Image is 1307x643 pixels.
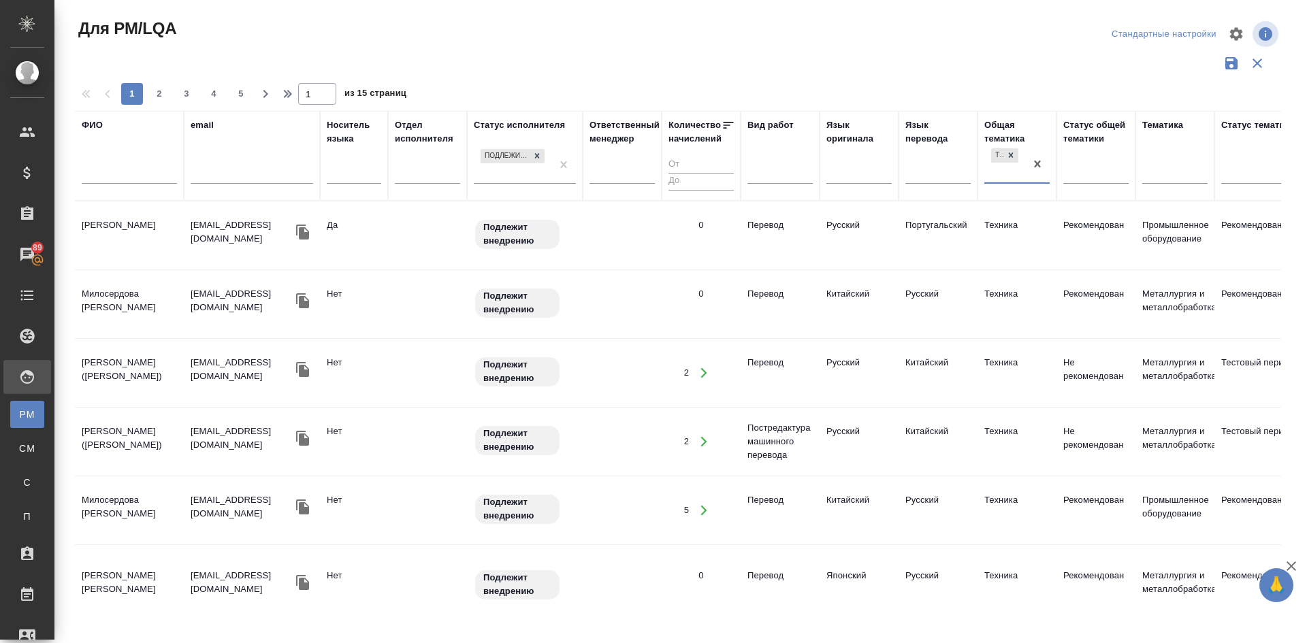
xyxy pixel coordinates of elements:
[698,569,703,582] div: 0
[75,280,184,328] td: Милосердова [PERSON_NAME]
[741,212,820,259] td: Перевод
[698,287,703,301] div: 0
[17,408,37,421] span: PM
[344,85,406,105] span: из 15 страниц
[978,418,1056,465] td: Техника
[978,212,1056,259] td: Техника
[474,118,565,132] div: Статус исполнителя
[293,572,313,593] button: Скопировать
[1056,418,1135,465] td: Не рекомендован
[320,212,388,259] td: Да
[1219,50,1244,76] button: Сохранить фильтры
[690,359,717,386] button: Открыть работы
[293,222,313,242] button: Скопировать
[327,118,381,146] div: Носитель языка
[293,359,313,380] button: Скопировать
[1056,562,1135,610] td: Рекомендован
[820,212,899,259] td: Русский
[293,291,313,311] button: Скопировать
[191,493,293,521] p: [EMAIL_ADDRESS][DOMAIN_NAME]
[320,487,388,534] td: Нет
[10,401,44,428] a: PM
[75,349,184,397] td: [PERSON_NAME] ([PERSON_NAME])
[1056,280,1135,328] td: Рекомендован
[690,496,717,524] button: Открыть работы
[474,569,576,601] div: Свежая кровь: на первые 3 заказа по тематике ставь редактора и фиксируй оценки
[1135,562,1214,610] td: Металлургия и металлобработка
[899,280,978,328] td: Русский
[1253,21,1281,47] span: Посмотреть информацию
[590,118,660,146] div: Ответственный менеджер
[17,510,37,523] span: П
[17,476,37,489] span: С
[978,487,1056,534] td: Техника
[293,428,313,448] button: Скопировать
[148,83,170,105] button: 2
[75,212,184,259] td: [PERSON_NAME]
[698,218,703,232] div: 0
[1220,18,1253,50] span: Настроить таблицу
[990,147,1020,164] div: Техника
[899,349,978,397] td: Китайский
[479,148,546,165] div: Подлежит внедрению
[203,83,225,105] button: 4
[176,83,197,105] button: 3
[741,487,820,534] td: Перевод
[82,118,103,132] div: ФИО
[668,173,734,190] input: До
[690,427,717,455] button: Открыть работы
[1135,280,1214,328] td: Металлургия и металлобработка
[1142,118,1183,132] div: Тематика
[483,358,551,385] p: Подлежит внедрению
[293,497,313,517] button: Скопировать
[684,366,689,380] div: 2
[1056,212,1135,259] td: Рекомендован
[1135,349,1214,397] td: Металлургия и металлобработка
[483,571,551,598] p: Подлежит внедрению
[25,241,50,254] span: 89
[191,569,293,596] p: [EMAIL_ADDRESS][DOMAIN_NAME]
[75,18,176,39] span: Для PM/LQA
[320,418,388,465] td: Нет
[203,87,225,101] span: 4
[905,118,971,146] div: Язык перевода
[741,349,820,397] td: Перевод
[474,425,576,457] div: Свежая кровь: на первые 3 заказа по тематике ставь редактора и фиксируй оценки
[1265,571,1288,599] span: 🙏
[820,487,899,534] td: Китайский
[1056,487,1135,534] td: Рекомендован
[395,118,460,146] div: Отдел исполнителя
[1221,118,1295,132] div: Статус тематики
[984,118,1050,146] div: Общая тематика
[741,562,820,610] td: Перевод
[320,280,388,328] td: Нет
[1108,24,1220,45] div: split button
[10,435,44,462] a: CM
[320,349,388,397] td: Нет
[483,220,551,248] p: Подлежит внедрению
[191,425,293,452] p: [EMAIL_ADDRESS][DOMAIN_NAME]
[899,562,978,610] td: Русский
[3,237,51,271] a: 89
[1135,418,1214,465] td: Металлургия и металлобработка
[820,280,899,328] td: Китайский
[75,562,184,610] td: [PERSON_NAME] [PERSON_NAME]
[1056,349,1135,397] td: Не рекомендован
[820,418,899,465] td: Русский
[230,83,252,105] button: 5
[191,118,214,132] div: email
[899,418,978,465] td: Китайский
[747,118,794,132] div: Вид работ
[1244,50,1270,76] button: Сбросить фильтры
[820,349,899,397] td: Русский
[899,212,978,259] td: Португальский
[10,469,44,496] a: С
[668,156,734,174] input: От
[483,427,551,454] p: Подлежит внедрению
[684,435,689,448] div: 2
[978,349,1056,397] td: Техника
[483,289,551,316] p: Подлежит внедрению
[741,414,820,469] td: Постредактура машинного перевода
[191,356,293,383] p: [EMAIL_ADDRESS][DOMAIN_NAME]
[75,418,184,465] td: [PERSON_NAME] ([PERSON_NAME])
